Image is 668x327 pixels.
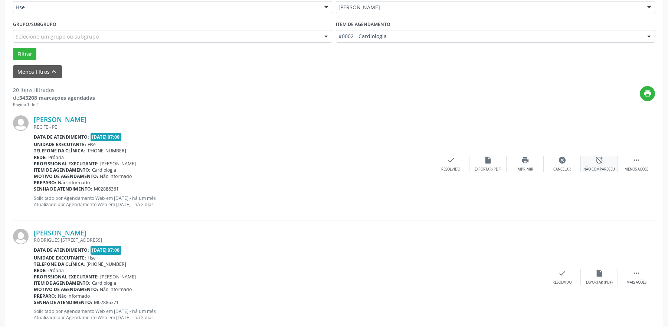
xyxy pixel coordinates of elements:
[92,167,116,173] span: Cardiologia
[34,255,86,261] b: Unidade executante:
[34,186,92,192] b: Senha de atendimento:
[13,115,29,131] img: img
[34,148,85,154] b: Telefone da clínica:
[94,186,119,192] span: M02886361
[595,156,603,164] i: alarm_off
[553,167,571,172] div: Cancelar
[644,89,652,98] i: print
[34,134,89,140] b: Data de atendimento:
[34,267,47,274] b: Rede:
[441,167,460,172] div: Resolvido
[19,94,95,101] strong: 343208 marcações agendadas
[34,173,98,179] b: Motivo de agendamento:
[100,173,132,179] span: Não informado
[338,4,640,11] span: [PERSON_NAME]
[88,141,96,148] span: Hse
[94,299,119,305] span: M02886371
[34,274,99,280] b: Profissional executante:
[13,19,56,30] label: Grupo/Subgrupo
[13,65,62,78] button: Menos filtroskeyboard_arrow_up
[447,156,455,164] i: check
[34,299,92,305] b: Senha de atendimento:
[338,33,640,40] span: #0002 - Cardiologia
[583,167,615,172] div: Não compareceu
[34,115,86,123] a: [PERSON_NAME]
[625,167,648,172] div: Menos ações
[558,269,566,277] i: check
[13,102,95,108] div: Página 1 de 2
[91,246,122,254] span: [DATE] 07:00
[484,156,492,164] i: insert_drive_file
[34,286,98,293] b: Motivo de agendamento:
[34,154,47,161] b: Rede:
[100,274,136,280] span: [PERSON_NAME]
[34,161,99,167] b: Profissional executante:
[34,179,56,186] b: Preparo:
[475,167,501,172] div: Exportar (PDF)
[91,133,122,141] span: [DATE] 07:00
[34,280,91,286] b: Item de agendamento:
[34,247,89,253] b: Data de atendimento:
[34,167,91,173] b: Item de agendamento:
[48,154,64,161] span: Própria
[34,195,432,208] p: Solicitado por Agendamento Web em [DATE] - há um mês Atualizado por Agendamento Web em [DATE] - h...
[34,308,544,321] p: Solicitado por Agendamento Web em [DATE] - há um mês Atualizado por Agendamento Web em [DATE] - h...
[88,255,96,261] span: Hse
[92,280,116,286] span: Cardiologia
[48,267,64,274] span: Própria
[336,19,390,30] label: Item de agendamento
[521,156,529,164] i: print
[34,261,85,267] b: Telefone da clínica:
[586,280,613,285] div: Exportar (PDF)
[13,86,95,94] div: 20 itens filtrados
[100,161,136,167] span: [PERSON_NAME]
[34,141,86,148] b: Unidade executante:
[13,48,36,60] button: Filtrar
[34,237,544,243] div: RODRIGUES [STREET_ADDRESS]
[34,124,432,130] div: RECIFE - PE
[558,156,566,164] i: cancel
[632,269,641,277] i: 
[58,179,90,186] span: Não informado
[34,293,56,299] b: Preparo:
[58,293,90,299] span: Não informado
[517,167,533,172] div: Imprimir
[100,286,132,293] span: Não informado
[13,229,29,244] img: img
[86,261,126,267] span: [PHONE_NUMBER]
[50,67,58,76] i: keyboard_arrow_up
[626,280,646,285] div: Mais ações
[16,4,317,11] span: Hse
[13,94,95,102] div: de
[632,156,641,164] i: 
[86,148,126,154] span: [PHONE_NUMBER]
[16,33,99,40] span: Selecione um grupo ou subgrupo
[34,229,86,237] a: [PERSON_NAME]
[553,280,572,285] div: Resolvido
[640,86,655,101] button: print
[595,269,603,277] i: insert_drive_file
